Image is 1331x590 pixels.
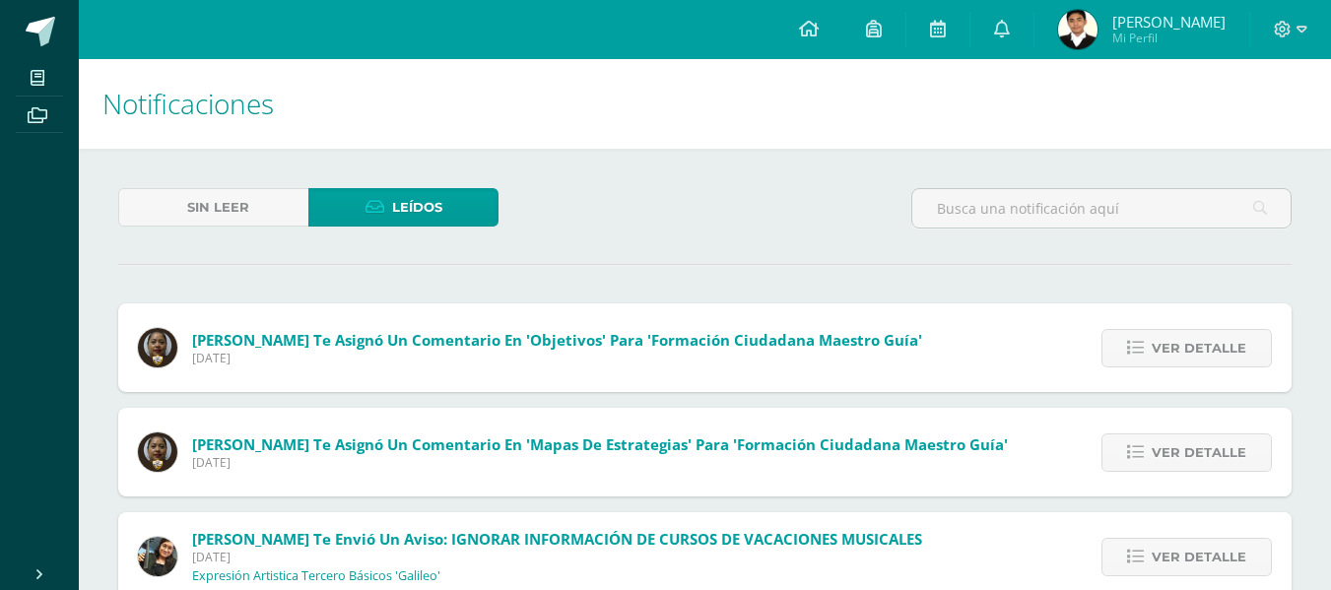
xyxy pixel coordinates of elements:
span: [PERSON_NAME] te asignó un comentario en 'Objetivos' para 'Formación ciudadana Maestro Guía' [192,330,922,350]
span: [PERSON_NAME] te envió un aviso: IGNORAR INFORMACIÓN DE CURSOS DE VACACIONES MUSICALES [192,529,922,549]
span: Ver detalle [1152,434,1246,471]
span: Sin leer [187,189,249,226]
img: e90c2cd1af546e64ff64d7bafb71748d.png [1058,10,1098,49]
img: afbb90b42ddb8510e0c4b806fbdf27cc.png [138,537,177,576]
span: Ver detalle [1152,539,1246,575]
a: Sin leer [118,188,308,227]
span: [DATE] [192,350,922,366]
span: Leídos [392,189,442,226]
span: Ver detalle [1152,330,1246,366]
a: Leídos [308,188,499,227]
img: 7d52c4293edfc43798a6408b36944102.png [138,432,177,472]
span: [PERSON_NAME] te asignó un comentario en 'Mapas de estrategias' para 'Formación ciudadana Maestro... [192,434,1008,454]
img: 7d52c4293edfc43798a6408b36944102.png [138,328,177,367]
input: Busca una notificación aquí [912,189,1291,228]
span: [PERSON_NAME] [1112,12,1226,32]
span: Mi Perfil [1112,30,1226,46]
p: Expresión Artistica Tercero Básicos 'Galileo' [192,568,440,584]
span: [DATE] [192,454,1008,471]
span: Notificaciones [102,85,274,122]
span: [DATE] [192,549,922,565]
